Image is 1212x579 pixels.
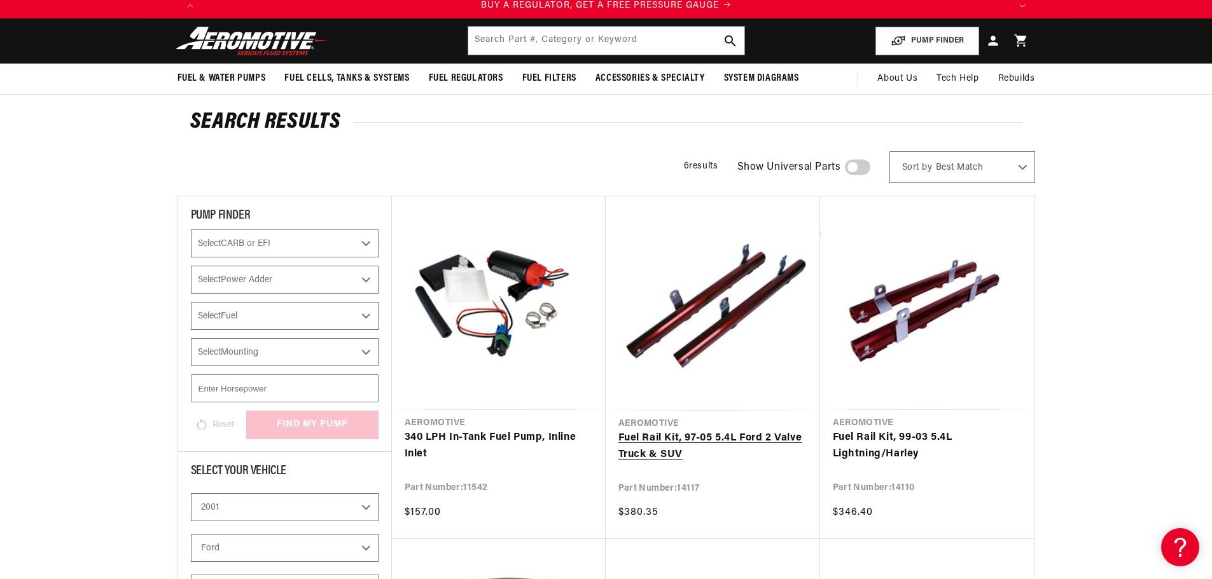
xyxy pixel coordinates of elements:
span: BUY A REGULATOR, GET A FREE PRESSURE GAUGE [481,1,719,10]
input: Enter Horsepower [191,374,379,402]
summary: Accessories & Specialty [586,64,714,93]
summary: Fuel Cells, Tanks & Systems [275,64,419,93]
span: Rebuilds [998,72,1035,86]
span: Show Universal Parts [737,160,841,176]
button: PUMP FINDER [875,27,979,55]
summary: Fuel Regulators [419,64,513,93]
a: Fuel Rail Kit, 99-03 5.4L Lightning/Harley [833,430,1021,462]
span: About Us [877,74,917,83]
span: System Diagrams [724,72,799,85]
button: search button [716,27,744,55]
a: 340 LPH In-Tank Fuel Pump, Inline Inlet [405,430,593,462]
span: Fuel Regulators [429,72,503,85]
span: 6 results [684,161,718,171]
span: Fuel Cells, Tanks & Systems [284,72,409,85]
h2: Search Results [190,112,1022,133]
select: Fuel [191,302,379,330]
select: Power Adder [191,266,379,294]
select: Make [191,534,379,562]
span: Accessories & Specialty [596,72,705,85]
span: Sort by [902,161,933,174]
a: Fuel Rail Kit, 97-05 5.4L Ford 2 Valve Truck & SUV [618,430,807,463]
span: PUMP FINDER [191,209,251,222]
summary: Rebuilds [989,64,1045,94]
select: CARB or EFI [191,229,379,257]
span: Tech Help [937,72,979,86]
select: Mounting [191,338,379,366]
select: Sort by [889,151,1035,183]
summary: Fuel & Water Pumps [168,64,275,93]
summary: System Diagrams [714,64,809,93]
div: Select Your Vehicle [191,465,379,480]
a: About Us [868,64,927,94]
summary: Fuel Filters [513,64,586,93]
select: Year [191,493,379,521]
img: Aeromotive [172,26,331,56]
span: Fuel Filters [522,72,576,85]
summary: Tech Help [927,64,988,94]
span: Fuel & Water Pumps [178,72,266,85]
input: Search by Part Number, Category or Keyword [468,27,744,55]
